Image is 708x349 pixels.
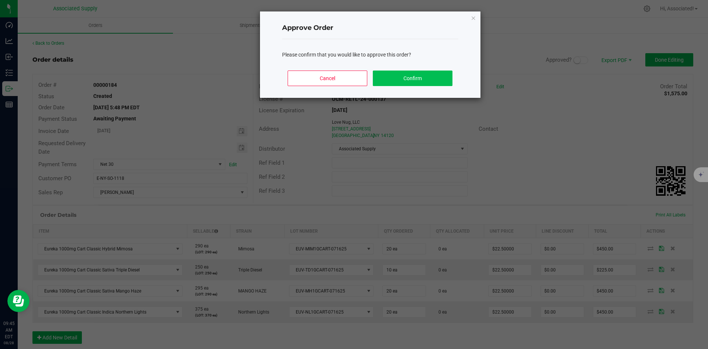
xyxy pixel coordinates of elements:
[471,13,476,22] button: Close
[373,71,452,86] button: Confirm
[7,290,29,312] iframe: Resource center
[282,23,458,33] h4: Approve Order
[288,71,367,86] button: Cancel
[282,51,458,59] div: Please confirm that you would like to approve this order?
